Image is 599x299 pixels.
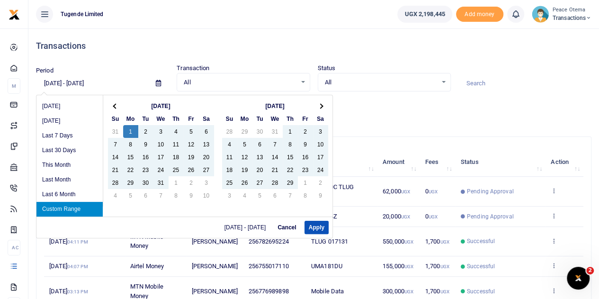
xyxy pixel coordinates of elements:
td: 2 [138,125,153,138]
li: This Month [36,158,103,172]
td: 20 [199,151,214,163]
span: 0 [425,188,438,195]
span: UGX 2,198,445 [404,9,445,19]
span: UMA181DU [311,263,342,270]
label: Period [36,66,54,75]
td: 6 [138,189,153,202]
span: 1,700 [425,288,449,295]
small: 04:07 PM [67,264,88,269]
td: 15 [123,151,138,163]
td: 2 [184,176,199,189]
span: [DATE] [49,288,88,295]
li: [DATE] [36,99,103,114]
td: 7 [153,189,169,202]
td: 19 [184,151,199,163]
td: 20 [252,163,268,176]
td: 8 [169,189,184,202]
small: UGX [440,264,449,269]
td: 13 [252,151,268,163]
td: 13 [199,138,214,151]
td: 6 [268,189,283,202]
span: TLUG 017131 [311,238,348,245]
th: Amount: activate to sort column ascending [377,147,420,177]
td: 29 [237,125,252,138]
td: 11 [222,151,237,163]
td: 4 [169,125,184,138]
li: Toup your wallet [456,7,503,22]
td: 3 [222,189,237,202]
span: [DATE] [49,238,88,245]
th: Th [169,112,184,125]
td: 8 [298,189,313,202]
li: Last Month [36,172,103,187]
small: UGX [404,239,413,245]
td: 30 [252,125,268,138]
li: Last 7 Days [36,128,103,143]
td: 10 [153,138,169,151]
span: All [184,78,296,87]
span: 20,000 [383,213,410,220]
td: 9 [184,189,199,202]
small: UGX [404,289,413,294]
a: profile-user Peace Otema Transactions [532,6,591,23]
th: We [153,112,169,125]
li: Last 30 Days [36,143,103,158]
span: 2 [586,267,594,274]
td: 23 [138,163,153,176]
small: 04:11 PM [67,239,88,245]
td: 9 [298,138,313,151]
td: 16 [298,151,313,163]
td: 14 [108,151,123,163]
td: 7 [268,138,283,151]
li: Ac [8,240,20,255]
td: 3 [153,125,169,138]
td: 2 [298,125,313,138]
td: 29 [283,176,298,189]
td: 9 [313,189,328,202]
td: 22 [283,163,298,176]
iframe: Intercom live chat [567,267,590,290]
td: 31 [153,176,169,189]
span: [DATE] - [DATE] [224,225,270,230]
li: Last 6 Month [36,187,103,202]
th: Sa [199,112,214,125]
td: 26 [184,163,199,176]
span: Successful [467,237,495,245]
td: 11 [169,138,184,151]
span: 1,700 [425,238,449,245]
td: 30 [138,176,153,189]
small: UGX [404,264,413,269]
td: 28 [222,125,237,138]
td: 31 [108,125,123,138]
td: 5 [184,125,199,138]
th: Mo [237,112,252,125]
td: 27 [252,176,268,189]
td: 25 [169,163,184,176]
span: [PERSON_NAME] [191,263,237,270]
td: 28 [268,176,283,189]
small: Peace Otema [553,6,591,14]
td: 10 [313,138,328,151]
a: Add money [456,10,503,17]
td: 22 [123,163,138,176]
td: 9 [138,138,153,151]
img: profile-user [532,6,549,23]
td: 1 [283,125,298,138]
td: 6 [199,125,214,138]
td: 1 [298,176,313,189]
th: Su [108,112,123,125]
td: 12 [184,138,199,151]
td: 14 [268,151,283,163]
label: Status [318,63,336,73]
td: 6 [252,138,268,151]
td: 26 [237,176,252,189]
td: 8 [283,138,298,151]
td: 29 [123,176,138,189]
td: 8 [123,138,138,151]
td: 17 [313,151,328,163]
img: logo-small [9,9,20,20]
li: Custom Range [36,202,103,217]
th: Status: activate to sort column ascending [456,147,545,177]
td: 1 [123,125,138,138]
th: Sa [313,112,328,125]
